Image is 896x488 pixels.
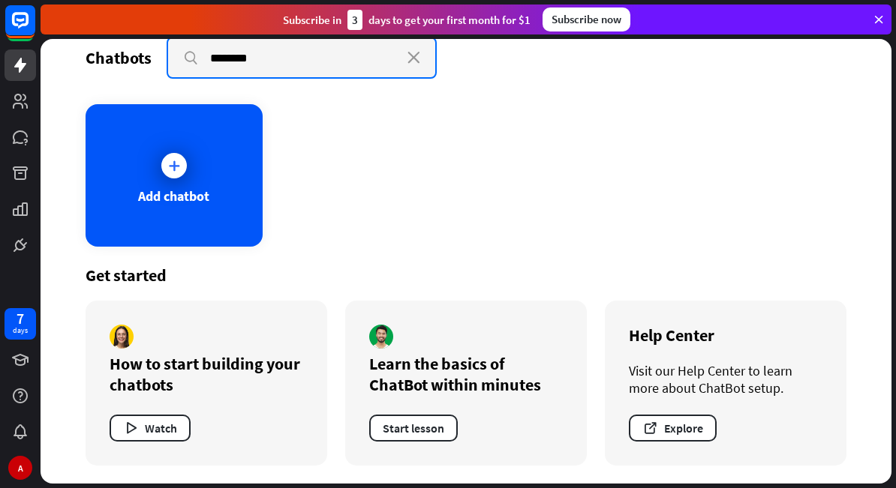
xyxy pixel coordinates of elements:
div: Subscribe in days to get your first month for $1 [283,10,531,30]
button: Start lesson [369,415,458,442]
div: Help Center [629,325,822,346]
img: author [369,325,393,349]
img: author [110,325,134,349]
div: days [13,325,28,336]
div: Chatbots [86,47,152,68]
button: Open LiveChat chat widget [12,6,57,51]
div: Add chatbot [138,187,209,205]
a: 7 days [5,308,36,340]
div: 7 [17,312,24,325]
button: Watch [110,415,191,442]
div: Subscribe now [543,7,630,31]
button: Explore [629,415,717,442]
div: Visit our Help Center to learn more about ChatBot setup. [629,362,822,397]
div: 3 [347,10,362,30]
i: close [407,52,420,64]
div: A [8,456,32,480]
div: Learn the basics of ChatBot within minutes [369,353,563,395]
div: Get started [86,265,846,286]
div: How to start building your chatbots [110,353,303,395]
